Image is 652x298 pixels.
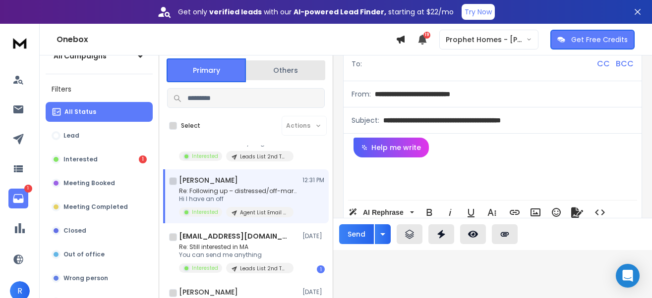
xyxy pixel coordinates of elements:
[339,224,374,244] button: Send
[441,202,460,222] button: Italic (⌘I)
[302,232,325,240] p: [DATE]
[46,245,153,264] button: Out of office
[352,115,379,125] p: Subject:
[420,202,439,222] button: Bold (⌘B)
[46,149,153,169] button: Interested1
[192,152,218,160] p: Interested
[462,202,480,222] button: Underline (⌘U)
[240,209,288,216] p: Agent List Email Campaign
[179,187,298,195] p: Re: Following up – distressed/off-market
[192,264,218,272] p: Interested
[465,7,492,17] p: Try Now
[46,102,153,122] button: All Status
[240,265,288,272] p: Leads List 2nd Tab Campaign Valid Accept All
[317,265,325,273] div: 1
[568,202,587,222] button: Signature
[139,155,147,163] div: 1
[482,202,501,222] button: More Text
[63,179,115,187] p: Meeting Booked
[63,274,108,282] p: Wrong person
[462,4,495,20] button: Try Now
[597,58,610,70] p: CC
[63,227,86,235] p: Closed
[54,51,107,61] h1: All Campaigns
[179,231,288,241] h1: [EMAIL_ADDRESS][DOMAIN_NAME]
[57,34,396,46] h1: Onebox
[179,175,238,185] h1: [PERSON_NAME]
[63,203,128,211] p: Meeting Completed
[591,202,609,222] button: Code View
[179,195,298,203] p: Hi I have an off
[8,189,28,208] a: 1
[571,35,628,45] p: Get Free Credits
[294,7,386,17] strong: AI-powered Lead Finder,
[46,197,153,217] button: Meeting Completed
[302,288,325,296] p: [DATE]
[63,132,79,140] p: Lead
[423,32,430,39] span: 19
[192,208,218,216] p: Interested
[181,122,200,130] label: Select
[179,251,294,259] p: You can send me anything
[179,287,238,297] h1: [PERSON_NAME]
[64,108,96,116] p: All Status
[46,268,153,288] button: Wrong person
[505,202,524,222] button: Insert Link (⌘K)
[46,173,153,193] button: Meeting Booked
[352,89,371,99] p: From:
[547,202,566,222] button: Emoticons
[347,202,416,222] button: AI Rephrase
[354,138,429,157] button: Help me write
[178,7,454,17] p: Get only with our starting at $22/mo
[526,202,545,222] button: Insert Image (⌘P)
[246,59,325,81] button: Others
[302,176,325,184] p: 12:31 PM
[46,126,153,146] button: Lead
[24,185,32,193] p: 1
[179,243,294,251] p: Re: Still interested in MA
[46,46,153,66] button: All Campaigns
[446,35,526,45] p: Prophet Homes - [PERSON_NAME]
[63,250,105,258] p: Out of office
[167,58,246,82] button: Primary
[550,30,635,50] button: Get Free Credits
[361,208,406,217] span: AI Rephrase
[46,221,153,241] button: Closed
[10,34,30,52] img: logo
[209,7,262,17] strong: verified leads
[352,59,362,69] p: To:
[616,58,634,70] p: BCC
[63,155,98,163] p: Interested
[240,153,288,160] p: Leads List 2nd Tab Campaign Valid Accept All
[46,82,153,96] h3: Filters
[616,264,640,288] div: Open Intercom Messenger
